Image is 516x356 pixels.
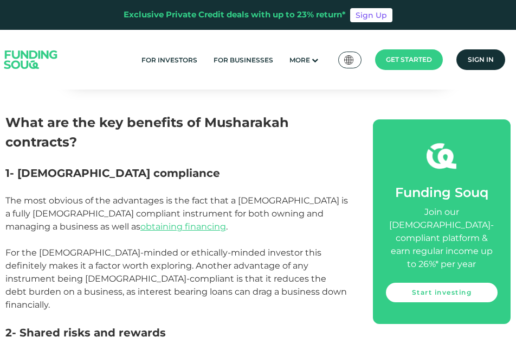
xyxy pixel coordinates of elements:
[140,221,226,232] a: obtaining financing
[386,206,498,271] div: Join our [DEMOGRAPHIC_DATA]-compliant platform & earn regular income up to 26%* per year
[456,49,505,70] a: Sign in
[5,167,220,180] span: 1- [DEMOGRAPHIC_DATA] compliance
[395,185,488,200] span: Funding Souq
[5,195,348,232] span: The most obvious of the advantages is the fact that a [DEMOGRAPHIC_DATA] is a fully [DEMOGRAPHIC_...
[350,8,392,22] a: Sign Up
[139,51,200,69] a: For Investors
[124,9,346,21] div: Exclusive Private Credit deals with up to 23% return*
[5,115,289,150] span: What are the key benefits of Musharakah contracts?
[211,51,276,69] a: For Businesses
[427,141,456,171] img: fsicon
[468,55,494,63] span: Sign in
[289,56,310,64] span: More
[344,55,354,65] img: SA Flag
[386,283,498,302] a: Start investing
[386,55,432,63] span: Get started
[5,326,166,339] span: 2- Shared risks and rewards
[5,247,347,310] span: For the [DEMOGRAPHIC_DATA]-minded or ethically-minded investor this definitely makes it a factor ...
